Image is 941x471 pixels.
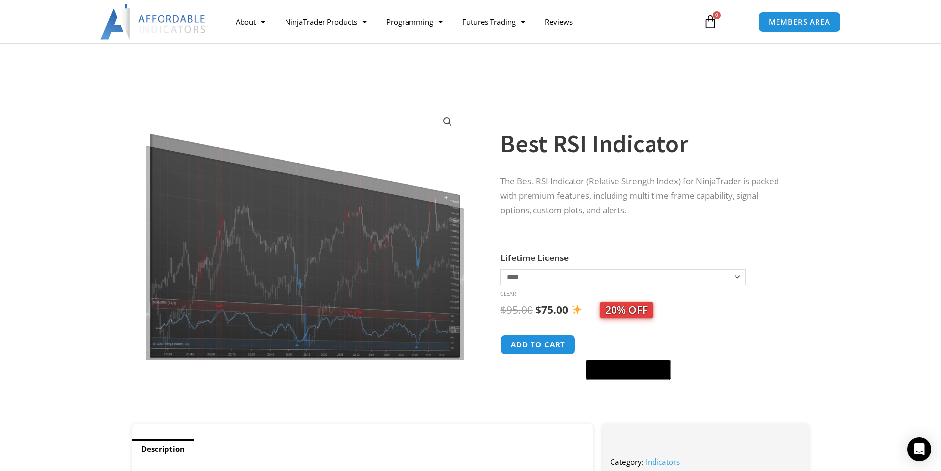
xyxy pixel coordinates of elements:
[500,303,506,317] span: $
[376,10,452,33] a: Programming
[500,252,569,263] label: Lifetime License
[132,439,194,459] a: Description
[439,113,456,130] a: View full-screen image gallery
[586,360,671,380] button: Buy with GPay
[758,12,841,32] a: MEMBERS AREA
[907,437,931,461] div: Open Intercom Messenger
[572,304,582,315] img: ✨
[769,18,830,26] span: MEMBERS AREA
[689,7,732,36] a: 0
[610,457,644,467] span: Category:
[500,290,516,297] a: Clear options
[500,175,779,215] span: The Best RSI Indicator (Relative Strength Index) for NinjaTrader is packed with premium features,...
[535,303,568,317] bdi: 75.00
[500,335,575,355] button: Add to cart
[500,303,533,317] bdi: 95.00
[100,4,206,40] img: LogoAI | Affordable Indicators – NinjaTrader
[535,303,541,317] span: $
[452,10,535,33] a: Futures Trading
[584,333,673,357] iframe: Secure express checkout frame
[646,457,680,467] a: Indicators
[226,10,692,33] nav: Menu
[226,10,275,33] a: About
[600,302,653,318] span: 20% OFF
[500,127,789,161] h1: Best RSI Indicator
[713,11,721,19] span: 0
[500,385,789,394] iframe: PayPal Message 1
[535,10,582,33] a: Reviews
[275,10,376,33] a: NinjaTrader Products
